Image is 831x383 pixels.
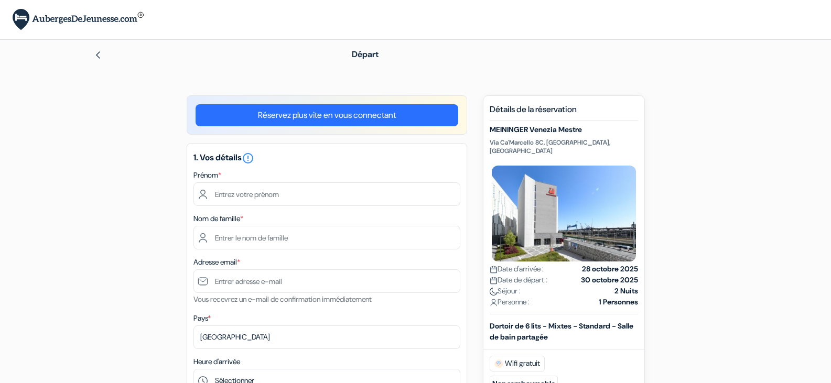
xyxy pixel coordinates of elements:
b: Dortoir de 6 lits - Mixtes - Standard - Salle de bain partagée [490,321,633,342]
label: Nom de famille [193,213,243,224]
strong: 28 octobre 2025 [582,264,638,275]
img: calendar.svg [490,277,498,284]
span: Séjour : [490,286,521,297]
span: Date d'arrivée : [490,264,544,275]
strong: 30 octobre 2025 [581,275,638,286]
label: Prénom [193,170,221,181]
input: Entrer adresse e-mail [193,269,460,293]
img: left_arrow.svg [94,51,102,59]
a: error_outline [242,152,254,163]
img: user_icon.svg [490,299,498,307]
img: calendar.svg [490,266,498,273]
label: Heure d'arrivée [193,356,240,367]
input: Entrez votre prénom [193,182,460,206]
img: free_wifi.svg [494,359,503,368]
label: Pays [193,313,211,324]
small: Vous recevrez un e-mail de confirmation immédiatement [193,294,372,304]
input: Entrer le nom de famille [193,226,460,249]
label: Adresse email [193,257,240,268]
span: Personne : [490,297,530,308]
strong: 2 Nuits [614,286,638,297]
p: Via Ca'Marcello 8C, [GEOGRAPHIC_DATA], [GEOGRAPHIC_DATA] [490,138,638,155]
img: AubergesDeJeunesse.com [13,9,144,30]
span: Départ [352,49,379,60]
span: Date de départ : [490,275,547,286]
i: error_outline [242,152,254,165]
span: Wifi gratuit [490,356,545,371]
strong: 1 Personnes [599,297,638,308]
a: Réservez plus vite en vous connectant [196,104,458,126]
h5: 1. Vos détails [193,152,460,165]
h5: MEININGER Venezia Mestre [490,125,638,134]
h5: Détails de la réservation [490,104,638,121]
img: moon.svg [490,288,498,296]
